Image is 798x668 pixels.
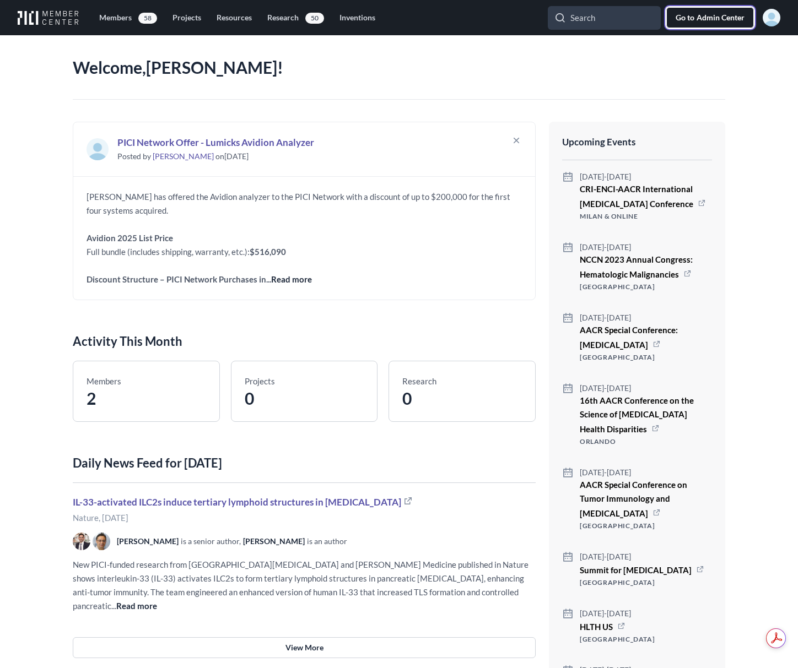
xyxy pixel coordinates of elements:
[138,13,157,24] span: 58
[548,6,661,30] input: Search
[245,376,275,386] a: Projects
[181,536,241,547] span: is a senior author ,
[73,496,413,508] a: IL-33-activated ILC2s induce tertiary lymphoid structures in [MEDICAL_DATA]
[87,233,173,243] b: Avidion 2025 List Price
[18,10,79,25] img: Workflow
[87,245,522,259] p: Full bundle (includes shipping, warranty, etc.):
[580,608,655,619] p: [DATE]-[DATE]
[153,151,214,161] a: [PERSON_NAME]
[580,520,712,531] p: [GEOGRAPHIC_DATA]
[676,12,697,23] span: Go to
[307,536,347,547] span: is an author
[87,376,121,386] a: Members
[87,190,522,218] p: [PERSON_NAME] has offered the Avidion analyzer to the PICI Network with a discount of up to $200,...
[305,13,324,24] span: 50
[166,8,208,28] a: Projects
[271,274,312,284] a: Read more
[402,376,436,386] a: Research
[73,558,536,613] p: New PICI-funded research from [GEOGRAPHIC_DATA][MEDICAL_DATA] and [PERSON_NAME] Medicine publishe...
[402,388,522,408] p: 0
[580,577,704,588] p: [GEOGRAPHIC_DATA]
[116,601,157,611] a: Read more
[87,388,206,408] p: 2
[580,436,712,447] p: Orlando
[580,551,704,562] p: [DATE]-[DATE]
[580,211,712,222] p: Milan & Online
[580,383,712,394] p: [DATE]-[DATE]
[250,247,286,257] b: $516,090
[580,325,678,350] a: AACR Special Conference: [MEDICAL_DATA]
[117,151,249,161] span: Posted by on [DATE]
[580,312,712,323] p: [DATE]-[DATE]
[580,480,687,518] a: AACR Special Conference on Tumor Immunology and [MEDICAL_DATA]
[580,634,655,645] p: [GEOGRAPHIC_DATA]
[580,565,692,575] a: Summit for [MEDICAL_DATA]
[580,242,712,253] p: [DATE]-[DATE]
[580,467,712,478] p: [DATE]-[DATE]
[93,8,164,28] a: Members58
[210,8,258,28] a: Resources
[333,8,382,28] a: Inventions
[117,135,511,149] a: PICI Network Offer - Lumicks Avidion Analyzer
[697,12,745,23] span: Admin Center
[580,254,693,279] a: NCCN 2023 Annual Congress: Hematologic Malignancies
[73,533,90,550] img: Balachandran_170515_09.JPG
[580,352,712,363] p: [GEOGRAPHIC_DATA]
[580,395,694,434] a: 16th AACR Conference on the Science of [MEDICAL_DATA] Health Disparities
[73,57,725,77] h1: Welcome, [PERSON_NAME] !
[261,8,331,28] a: Research50
[87,274,312,284] b: Discount Structure – PICI Network Purchases in...
[580,281,712,292] p: [GEOGRAPHIC_DATA]
[562,135,712,160] p: Upcoming Events
[245,388,364,408] p: 0
[93,533,110,550] img: taha-merghoub.jpg
[243,536,305,546] a: [PERSON_NAME]
[666,7,754,28] a: Go toAdmin Center
[117,536,179,546] a: [PERSON_NAME]
[580,171,712,182] p: [DATE]-[DATE]
[73,637,536,658] a: View More
[580,622,613,632] a: HLTH US
[73,455,536,483] h1: Daily News Feed for [DATE]
[73,333,536,350] h2: Activity This Month
[73,511,536,525] p: Nature, [DATE]
[580,184,693,209] a: CRI-ENCI-AACR International [MEDICAL_DATA] Conference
